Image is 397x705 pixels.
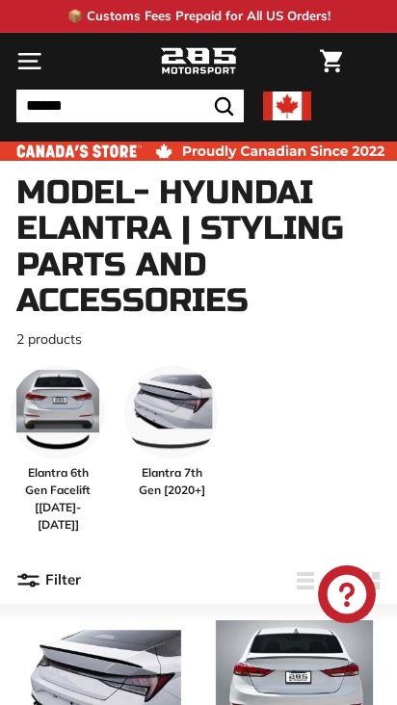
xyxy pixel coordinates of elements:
[11,464,105,534] span: Elantra 6th Gen Facelift [[DATE]-[DATE]]
[124,464,219,499] span: Elantra 7th Gen [2020+]
[310,34,352,89] a: Cart
[16,175,381,320] h1: Model- Hyundai Elantra | Styling Parts and Accessories
[11,365,105,534] a: Elantra 6th Gen Facelift [[DATE]-[DATE]]
[16,558,81,604] button: Filter
[67,7,331,26] p: 📦 Customs Fees Prepaid for All US Orders!
[16,90,244,122] input: Search
[312,565,382,628] inbox-online-store-chat: Shopify online store chat
[124,365,219,534] a: Elantra 7th Gen [2020+]
[160,45,237,78] img: Logo_285_Motorsport_areodynamics_components
[16,329,381,350] p: 2 products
